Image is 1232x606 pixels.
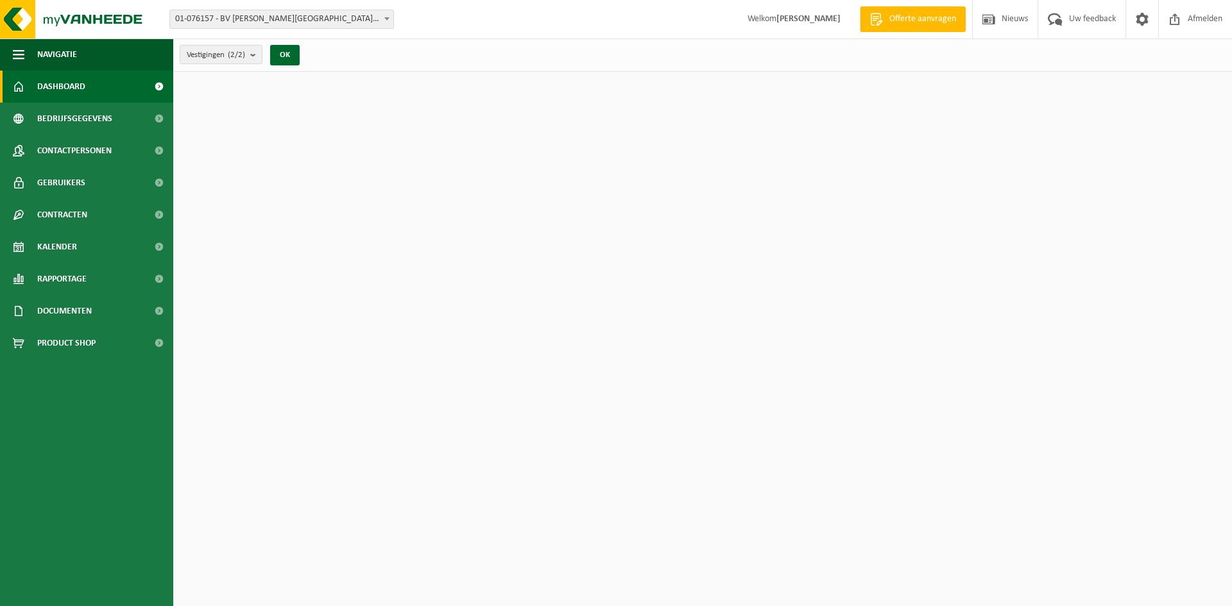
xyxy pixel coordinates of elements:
span: Product Shop [37,327,96,359]
strong: [PERSON_NAME] [776,14,841,24]
span: Bedrijfsgegevens [37,103,112,135]
count: (2/2) [228,51,245,59]
button: Vestigingen(2/2) [180,45,262,64]
span: Documenten [37,295,92,327]
span: Vestigingen [187,46,245,65]
span: Gebruikers [37,167,85,199]
span: Navigatie [37,38,77,71]
span: Dashboard [37,71,85,103]
span: 01-076157 - BV VANCOILLIE-TANGHE - WESTROZEBEKE [169,10,394,29]
span: Rapportage [37,263,87,295]
span: Contracten [37,199,87,231]
span: Offerte aanvragen [886,13,959,26]
button: OK [270,45,300,65]
span: Contactpersonen [37,135,112,167]
span: 01-076157 - BV VANCOILLIE-TANGHE - WESTROZEBEKE [170,10,393,28]
a: Offerte aanvragen [860,6,966,32]
span: Kalender [37,231,77,263]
